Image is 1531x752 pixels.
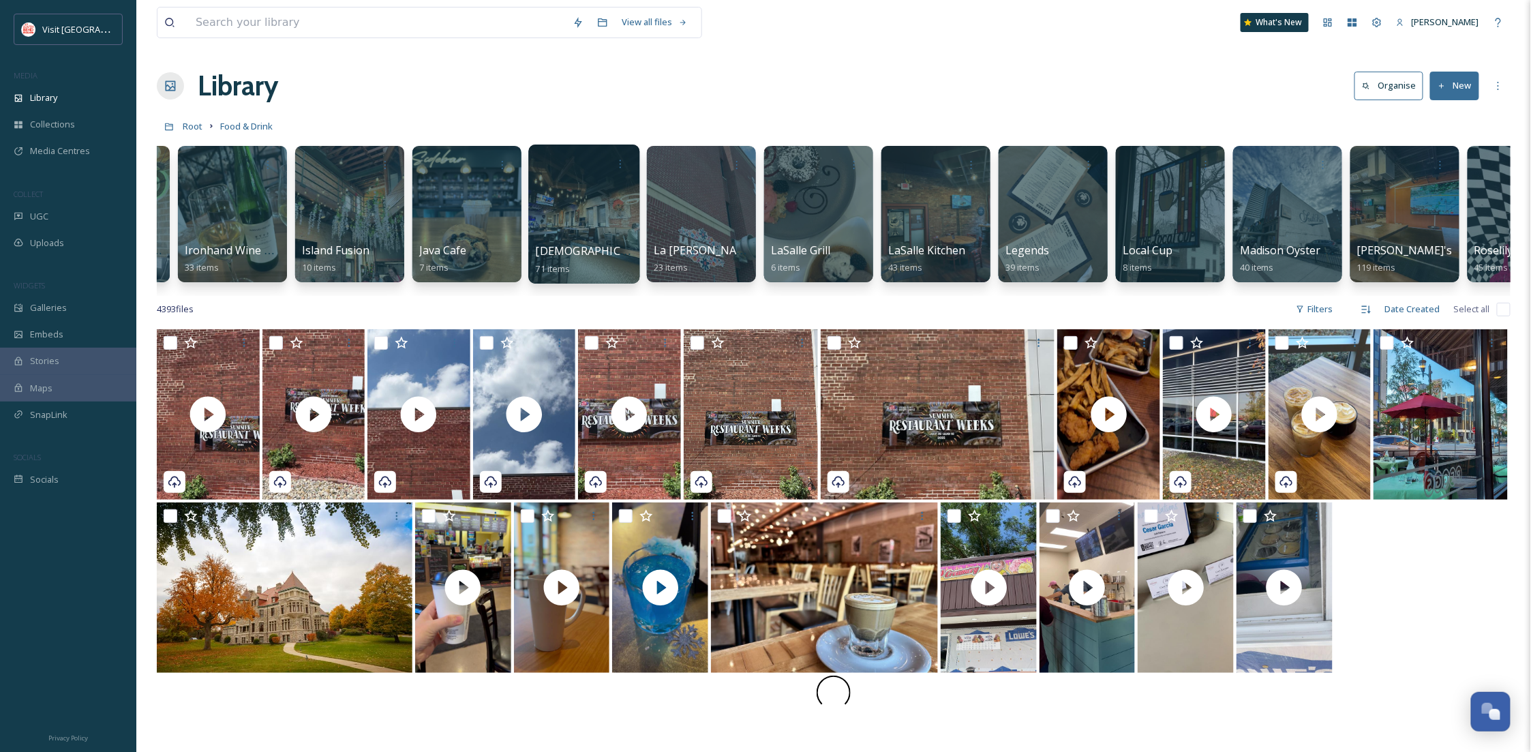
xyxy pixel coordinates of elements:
a: Privacy Policy [48,729,88,745]
span: Library [30,91,57,104]
span: Embeds [30,328,63,341]
span: Ironhand Wine Bar [185,243,282,258]
div: Filters [1289,296,1340,322]
a: Food & Drink [220,118,273,134]
span: UGC [30,210,48,223]
img: thumbnail [941,502,1037,673]
span: 10 items [302,261,336,273]
a: View all files [615,9,695,35]
img: ext_1740255143.146735_monahanjen@gmail.com-20220729_072823.jpg [1374,329,1508,500]
img: thumbnail [415,502,511,673]
img: thumbnail [578,329,681,500]
span: [PERSON_NAME]'s [1357,243,1453,258]
img: thumbnail [1269,329,1371,500]
button: Organise [1354,72,1423,100]
a: Root [183,118,202,134]
img: IMG_3589.jpeg [821,329,1055,500]
span: La [PERSON_NAME] [654,243,756,258]
span: Food & Drink [220,120,273,132]
img: tippecanoe-Visit%20South%20Bend%20Mishawaka.jpg [157,502,412,673]
span: 8 items [1123,261,1152,273]
span: MEDIA [14,70,37,80]
span: Island Fusion [302,243,369,258]
a: Organise [1354,72,1430,100]
a: Island Fusion10 items [302,244,369,273]
a: Ironhand Wine Bar33 items [185,244,282,273]
a: La [PERSON_NAME]23 items [654,244,756,273]
a: Madison Oyster Bar40 items [1240,244,1342,273]
a: Roselily45 items [1474,244,1513,273]
span: Java Cafe [419,243,466,258]
span: 45 items [1474,261,1509,273]
img: thumbnail [1138,502,1234,673]
img: thumbnail [262,329,365,500]
span: Privacy Policy [48,734,88,742]
span: 33 items [185,261,219,273]
span: 6 items [771,261,800,273]
span: 119 items [1357,261,1396,273]
img: thumbnail [367,329,470,500]
button: Open Chat [1471,692,1511,732]
span: Socials [30,473,59,486]
span: 39 items [1005,261,1040,273]
img: vsbm-stackedMISH_CMYKlogo2017.jpg [22,22,35,36]
span: LaSalle Grill [771,243,830,258]
a: What's New [1241,13,1309,32]
span: SnapLink [30,408,67,421]
a: Library [198,65,278,106]
input: Search your library [189,7,566,37]
span: COLLECT [14,189,43,199]
span: [PERSON_NAME] [1412,16,1479,28]
span: Madison Oyster Bar [1240,243,1342,258]
span: SOCIALS [14,452,41,462]
span: Maps [30,382,52,395]
img: thumbnail [157,329,260,500]
span: Uploads [30,237,64,250]
a: [PERSON_NAME]'s119 items [1357,244,1453,273]
img: thumbnail [473,329,576,500]
span: 71 items [536,262,571,274]
a: Legends39 items [1005,244,1049,273]
a: LaSalle Grill6 items [771,244,830,273]
span: Visit [GEOGRAPHIC_DATA] [42,22,148,35]
span: Legends [1005,243,1049,258]
span: Media Centres [30,145,90,157]
span: Roselily [1474,243,1513,258]
img: 08c1b168-49a2-0ccb-5960-a58a832823ba.jpg [711,502,938,673]
img: thumbnail [514,502,610,673]
img: thumbnail [612,502,708,673]
span: Stories [30,355,59,367]
span: LaSalle Kitchen and Tavern [888,243,1027,258]
a: Local Cup8 items [1123,244,1172,273]
a: [PERSON_NAME] [1389,9,1486,35]
span: Galleries [30,301,67,314]
a: [DEMOGRAPHIC_DATA]71 items [536,245,659,275]
span: WIDGETS [14,280,45,290]
img: thumbnail [1237,502,1333,673]
img: thumbnail [1163,329,1266,500]
span: Collections [30,118,75,131]
span: 4393 file s [157,303,194,316]
span: [DEMOGRAPHIC_DATA] [536,243,659,258]
div: Date Created [1378,296,1447,322]
a: LaSalle Kitchen and Tavern43 items [888,244,1027,273]
a: Java Cafe7 items [419,244,466,273]
span: 7 items [419,261,449,273]
img: thumbnail [1057,329,1160,500]
span: 23 items [654,261,688,273]
img: thumbnail [1040,502,1136,673]
button: New [1430,72,1479,100]
span: Root [183,120,202,132]
span: 40 items [1240,261,1274,273]
span: 43 items [888,261,922,273]
span: Select all [1454,303,1490,316]
img: IMG_3588.jpeg [684,329,818,500]
span: Local Cup [1123,243,1172,258]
